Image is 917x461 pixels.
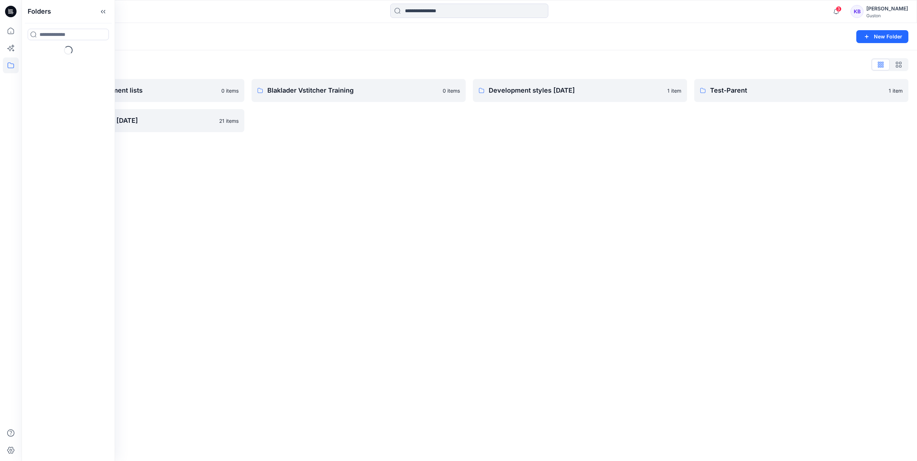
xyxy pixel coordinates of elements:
p: Training Folder May + [DATE] [46,116,215,126]
p: Test-Parent [710,85,884,96]
div: [PERSON_NAME] [866,4,908,13]
p: Avatars and measurement lists [46,85,217,96]
div: Guston [866,13,908,18]
p: Blaklader Vstitcher Training [267,85,438,96]
a: Test-Parent1 item [694,79,908,102]
p: 0 items [221,87,239,94]
button: New Folder [856,30,908,43]
p: Development styles [DATE] [489,85,663,96]
a: Development styles [DATE]1 item [473,79,687,102]
a: Training Folder May + [DATE]21 items [30,109,244,132]
div: KB [851,5,863,18]
p: 1 item [667,87,681,94]
p: 21 items [219,117,239,125]
a: Avatars and measurement lists0 items [30,79,244,102]
a: Blaklader Vstitcher Training0 items [252,79,466,102]
span: 3 [836,6,842,12]
p: 1 item [889,87,903,94]
p: 0 items [443,87,460,94]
